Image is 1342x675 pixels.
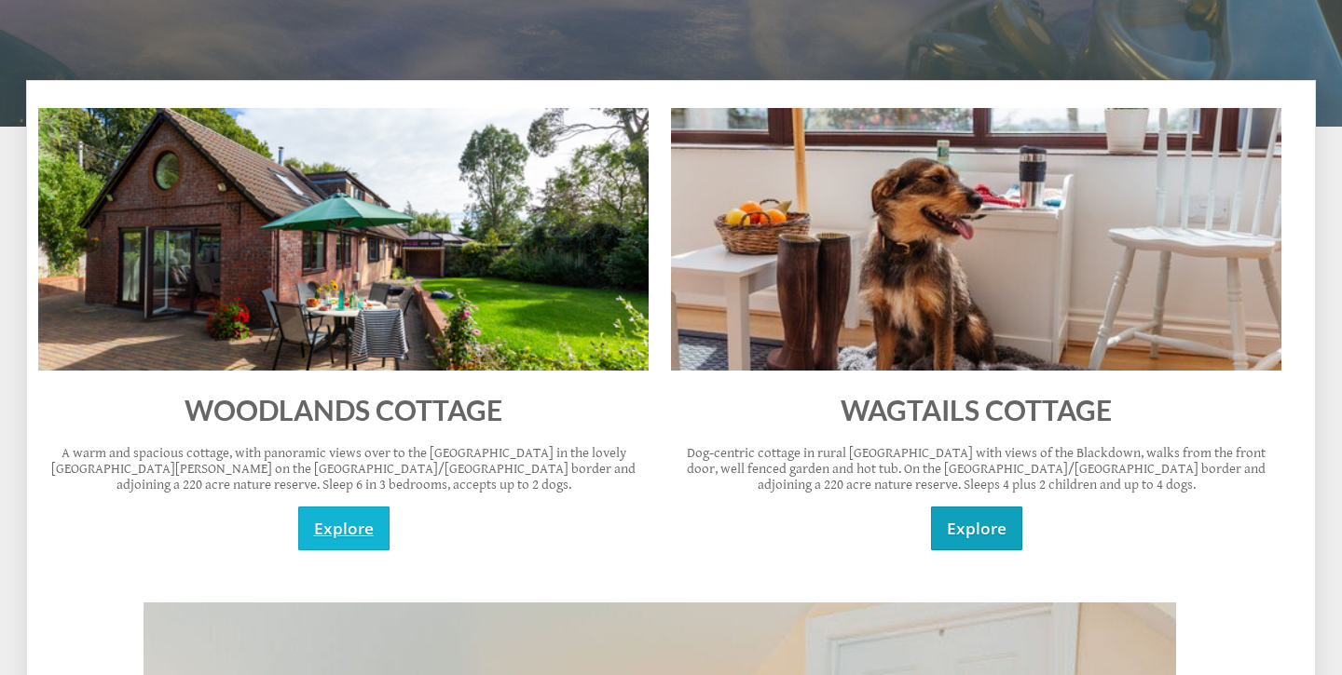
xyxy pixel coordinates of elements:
[38,108,649,371] img: New_main_pic_WLS.full.jpg
[38,393,649,426] h1: Woodlands Cottage
[38,445,649,493] p: A warm and spacious cottage, with panoramic views over to the [GEOGRAPHIC_DATA] in the lovely [GE...
[298,506,390,550] a: Explore
[671,108,1281,371] img: Wagtails_cottage_dog___blanket.full.jpeg
[931,506,1022,550] a: Explore
[671,393,1281,426] h1: Wagtails Cottage
[671,445,1281,493] p: Dog-centric cottage in rural [GEOGRAPHIC_DATA] with views of the Blackdown, walks from the front ...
